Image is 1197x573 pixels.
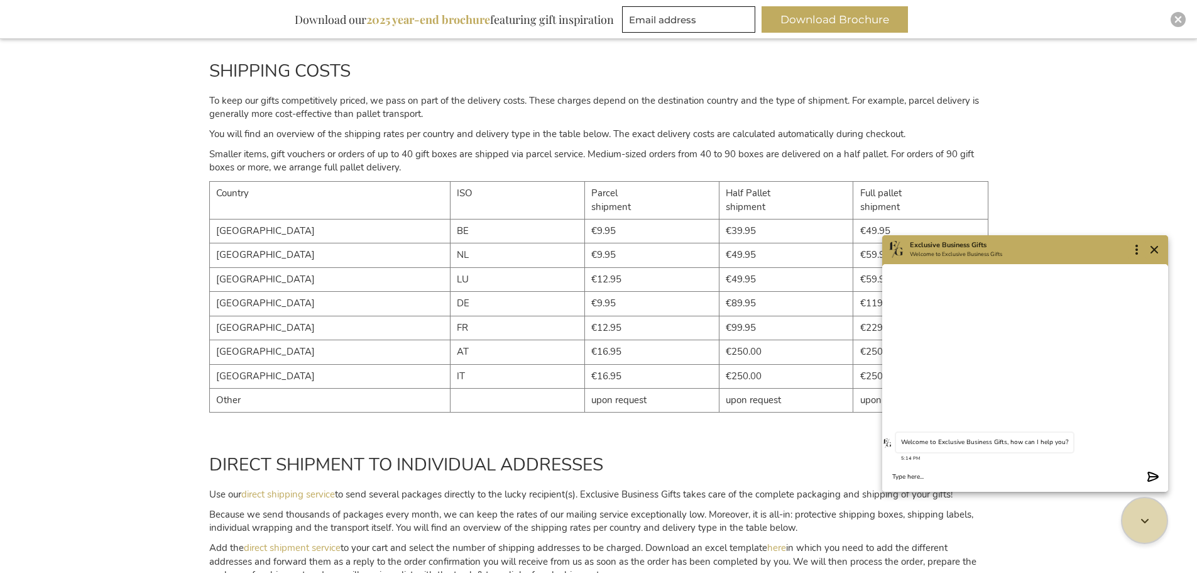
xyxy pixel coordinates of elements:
button: Download Brochure [762,6,908,33]
td: AT [450,340,584,364]
td: €59.95 [853,243,988,267]
td: €250.00 [853,364,988,388]
td: €89.95 [719,292,853,316]
td: €49.95 [719,267,853,291]
td: NL [450,243,584,267]
td: €16.95 [584,364,719,388]
td: €59.95 [853,267,988,291]
td: [GEOGRAPHIC_DATA] [209,316,450,340]
h2: SHIPPING COSTS [209,62,988,81]
td: [GEOGRAPHIC_DATA] [209,292,450,316]
td: €39.95 [719,220,853,243]
td: ISO [450,182,584,220]
td: €250.00 [719,340,853,364]
td: FR [450,316,584,340]
td: €49.95 [853,220,988,243]
td: €49.95 [719,243,853,267]
span: Use our to send several packages directly to the lucky recipient(s). Exclusive Business Gifts tak... [209,488,953,501]
td: BE [450,220,584,243]
a: here [767,542,786,554]
img: Close [1174,16,1182,23]
td: upon request [584,389,719,413]
div: Download our featuring gift inspiration [289,6,620,33]
a: direct shipping service [241,488,335,501]
td: €9.95 [584,292,719,316]
td: [GEOGRAPHIC_DATA] [209,340,450,364]
td: €119.95 [853,292,988,316]
td: upon request [853,389,988,413]
td: €9.95 [584,243,719,267]
span: Because we send thousands of packages every month, we can keep the rates of our mailing service e... [209,508,973,534]
p: To keep our gifts competitively priced, we pass on part of the delivery costs. These charges depe... [209,94,988,121]
td: €99.95 [719,316,853,340]
b: 2025 year-end brochure [366,12,490,27]
td: Full pallet shipment [853,182,988,220]
a: direct shipment service [244,542,341,554]
td: DE [450,292,584,316]
td: LU [450,267,584,291]
p: Smaller items, gift vouchers or orders of up to 40 gift boxes are shipped via parcel service. Med... [209,148,988,175]
td: IT [450,364,584,388]
td: €16.95 [584,340,719,364]
td: [GEOGRAPHIC_DATA] [209,267,450,291]
td: Half Pallet shipment [719,182,853,220]
td: Other [209,389,450,413]
td: Parcel shipment [584,182,719,220]
td: [GEOGRAPHIC_DATA] [209,220,450,243]
td: upon request [719,389,853,413]
span: DIRECT SHIPMENT TO INDIVIDUAL ADDRESSES [209,453,603,477]
td: €12.95 [584,267,719,291]
td: €250.00 [853,340,988,364]
td: [GEOGRAPHIC_DATA] [209,243,450,267]
td: €229.95 [853,316,988,340]
td: €250.00 [719,364,853,388]
form: marketing offers and promotions [622,6,759,36]
td: Country [209,182,450,220]
input: Email address [622,6,755,33]
p: You will find an overview of the shipping rates per country and delivery type in the table below.... [209,128,988,141]
td: [GEOGRAPHIC_DATA] [209,364,450,388]
td: €9.95 [584,220,719,243]
div: Close [1171,12,1186,27]
td: €12.95 [584,316,719,340]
